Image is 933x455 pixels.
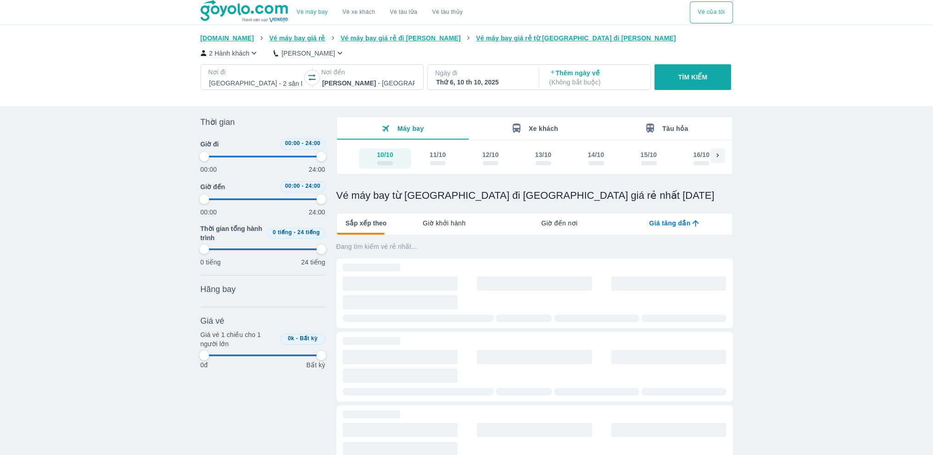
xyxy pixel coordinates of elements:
[588,150,604,159] div: 14/10
[346,219,387,228] span: Sắp xếp theo
[201,140,219,149] span: Giờ đi
[386,213,732,233] div: lab API tabs example
[336,242,733,251] p: Đang tìm kiếm vé rẻ nhất...
[529,125,558,132] span: Xe khách
[201,48,259,58] button: 2 Hành khách
[301,258,325,267] p: 24 tiếng
[201,208,217,217] p: 00:00
[201,315,224,326] span: Giá vé
[309,208,325,217] p: 24:00
[302,183,303,189] span: -
[309,165,325,174] p: 24:00
[201,117,235,128] span: Thời gian
[383,1,425,23] a: Vé tàu lửa
[201,360,208,370] p: 0đ
[690,1,732,23] button: Vé của tôi
[321,67,416,77] p: Nơi đến
[336,189,733,202] h1: Vé máy bay từ [GEOGRAPHIC_DATA] đi [GEOGRAPHIC_DATA] giá rẻ nhất [DATE]
[209,49,250,58] p: 2 Hành khách
[294,229,296,236] span: -
[397,125,424,132] span: Máy bay
[281,49,335,58] p: [PERSON_NAME]
[201,165,217,174] p: 00:00
[654,64,731,90] button: TÌM KIẾM
[305,140,320,146] span: 24:00
[296,9,328,16] a: Vé máy bay
[273,229,292,236] span: 0 tiếng
[296,335,298,342] span: -
[297,229,320,236] span: 24 tiếng
[342,9,375,16] a: Vé xe khách
[662,125,688,132] span: Tàu hỏa
[423,219,465,228] span: Giờ khởi hành
[201,182,225,191] span: Giờ đến
[693,150,710,159] div: 16/10
[201,284,236,295] span: Hãng bay
[430,150,446,159] div: 11/10
[377,150,393,159] div: 10/10
[285,183,300,189] span: 00:00
[359,148,710,169] div: scrollable day and price
[201,330,277,348] p: Giá vé 1 chiều cho 1 người lớn
[341,34,461,42] span: Vé máy bay giá rẻ đi [PERSON_NAME]
[435,68,530,78] p: Ngày đi
[306,360,325,370] p: Bất kỳ
[274,48,345,58] button: [PERSON_NAME]
[436,78,529,87] div: Thứ 6, 10 th 10, 2025
[201,224,264,242] span: Thời gian tổng hành trình
[302,140,303,146] span: -
[535,150,552,159] div: 13/10
[208,67,303,77] p: Nơi đi
[690,1,732,23] div: choose transportation mode
[201,34,254,42] span: [DOMAIN_NAME]
[641,150,657,159] div: 15/10
[476,34,676,42] span: Vé máy bay giá rẻ từ [GEOGRAPHIC_DATA] đi [PERSON_NAME]
[649,219,690,228] span: Giá tăng dần
[201,34,733,43] nav: breadcrumb
[288,335,294,342] span: 0k
[482,150,499,159] div: 12/10
[201,258,221,267] p: 0 tiếng
[549,68,642,87] p: Thêm ngày về
[269,34,325,42] span: Vé máy bay giá rẻ
[425,1,470,23] button: Vé tàu thủy
[305,183,320,189] span: 24:00
[285,140,300,146] span: 00:00
[678,73,708,82] p: TÌM KIẾM
[549,78,642,87] p: ( Không bắt buộc )
[289,1,470,23] div: choose transportation mode
[541,219,577,228] span: Giờ đến nơi
[300,335,318,342] span: Bất kỳ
